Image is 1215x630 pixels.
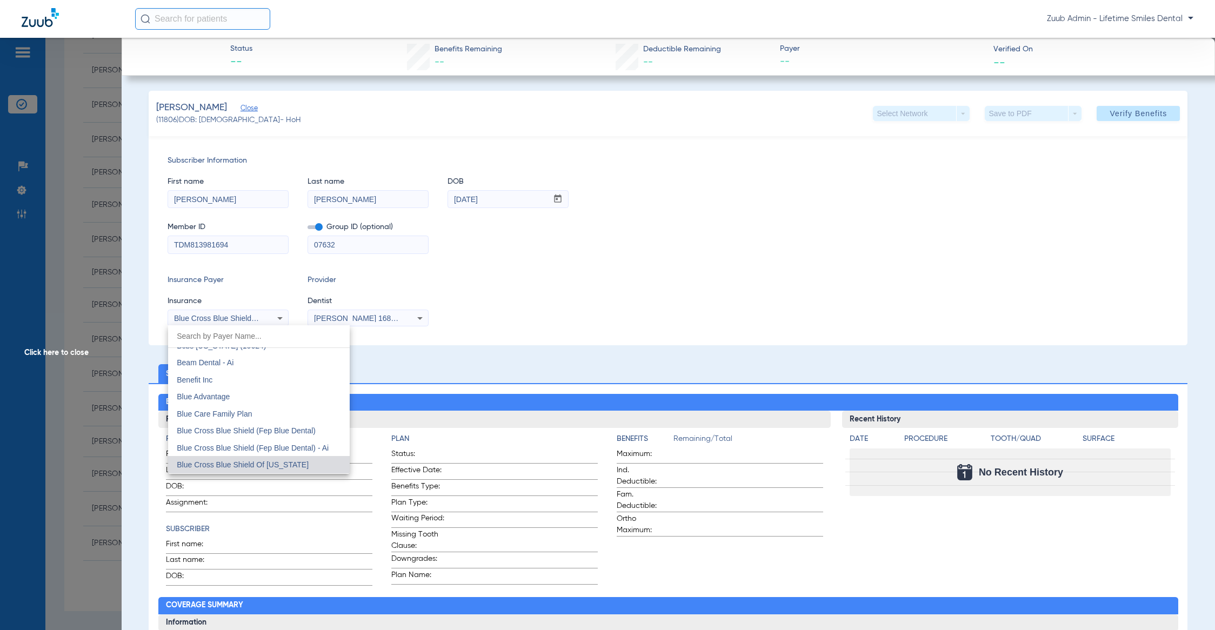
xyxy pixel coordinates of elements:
[177,358,233,367] span: Beam Dental - Ai
[177,444,329,452] span: Blue Cross Blue Shield (Fep Blue Dental) - Ai
[177,376,212,384] span: Benefit Inc
[177,460,309,469] span: Blue Cross Blue Shield Of [US_STATE]
[177,410,252,418] span: Blue Care Family Plan
[177,426,316,435] span: Blue Cross Blue Shield (Fep Blue Dental)
[168,325,350,347] input: dropdown search
[177,392,230,401] span: Blue Advantage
